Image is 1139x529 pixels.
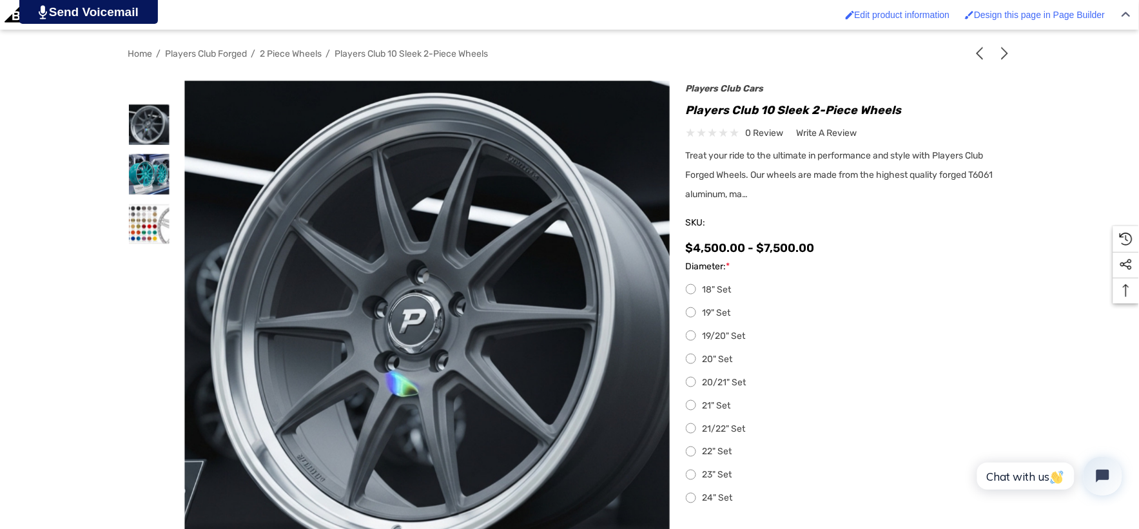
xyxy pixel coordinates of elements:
[686,214,750,232] span: SKU:
[686,398,1011,414] label: 21" Set
[1120,233,1133,245] svg: Recently Viewed
[686,445,1011,460] label: 22" Set
[686,241,815,255] span: $4,500.00 - $7,500.00
[686,468,1011,483] label: 23" Set
[128,48,153,59] a: Home
[686,421,1011,437] label: 21/22" Set
[1122,12,1131,17] img: Close Admin Bar
[846,10,855,19] img: Enabled brush for product edit
[797,128,857,139] span: Write a Review
[797,125,857,141] a: Write a Review
[1120,258,1133,271] svg: Social Media
[128,43,1011,65] nav: Breadcrumb
[686,259,1011,274] label: Diameter:
[686,83,764,94] a: Players Club Cars
[39,5,47,19] img: PjwhLS0gR2VuZXJhdG9yOiBHcmF2aXQuaW8gLS0+PHN2ZyB4bWxucz0iaHR0cDovL3d3dy53My5vcmcvMjAwMC9zdmciIHhtb...
[686,305,1011,321] label: 19" Set
[993,47,1011,60] a: Next
[335,48,489,59] a: Players Club 10 Sleek 2-Piece Wheels
[129,104,170,145] img: Players Club 10 Sleek 2-Piece Wheels
[963,446,1133,506] iframe: Tidio Chat
[686,329,1011,344] label: 19/20" Set
[686,100,1011,120] h1: Players Club 10 Sleek 2-Piece Wheels
[129,154,170,195] img: Players Club 10 Sleek 2-Piece Wheels
[855,10,950,20] span: Edit product information
[965,10,974,19] img: Enabled brush for page builder edit.
[1113,284,1139,297] svg: Top
[686,352,1011,367] label: 20" Set
[686,375,1011,390] label: 20/21" Set
[973,47,991,60] a: Previous
[746,125,784,141] span: 0 review
[129,204,170,244] img: Players Club 10 Sleek 2-Piece Wheels
[974,10,1105,20] span: Design this page in Page Builder
[260,48,322,59] a: 2 Piece Wheels
[839,3,957,26] a: Enabled brush for product edit Edit product information
[686,491,1011,506] label: 24" Set
[686,282,1011,298] label: 18" Set
[959,3,1111,26] a: Enabled brush for page builder edit. Design this page in Page Builder
[166,48,248,59] a: Players Club Forged
[686,150,993,200] span: Treat your ride to the ultimate in performance and style with Players Club Forged Wheels. Our whe...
